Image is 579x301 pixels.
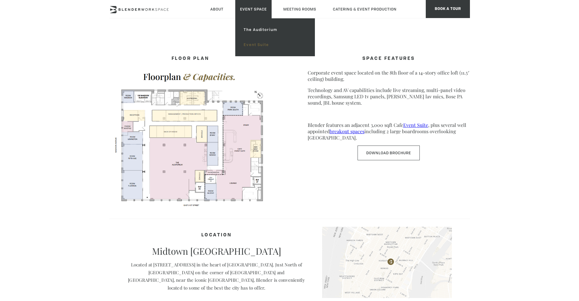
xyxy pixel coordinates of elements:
h4: FLOOR PLAN [109,53,272,65]
h4: Location [127,230,306,241]
h4: SPACE FEATURES [308,53,470,65]
p: Corporate event space located on the 8th floor of a 14-story office loft (11.5′ ceiling) building. [308,69,470,82]
img: FLOORPLAN-Screenshot-2025.png [109,67,272,208]
iframe: Chat Widget [471,224,579,301]
p: Technology and AV capabilities include live streaming, multi-panel video recordings, Samsung LED ... [308,87,470,106]
p: Midtown [GEOGRAPHIC_DATA] [127,246,306,256]
p: Located at [STREET_ADDRESS] in the heart of [GEOGRAPHIC_DATA]. Just North of [GEOGRAPHIC_DATA] on... [127,261,306,292]
a: Download Brochure [358,146,420,160]
img: blender-map.jpg [322,227,452,298]
a: Event Suite [239,37,311,52]
p: Blender features an adjacent 3,000 sqft Cafe , plus several well appointed including 2 large boar... [308,122,470,141]
a: Event Suite [403,122,428,128]
a: breakout spaces [330,128,364,134]
a: The Auditorium [239,22,311,37]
